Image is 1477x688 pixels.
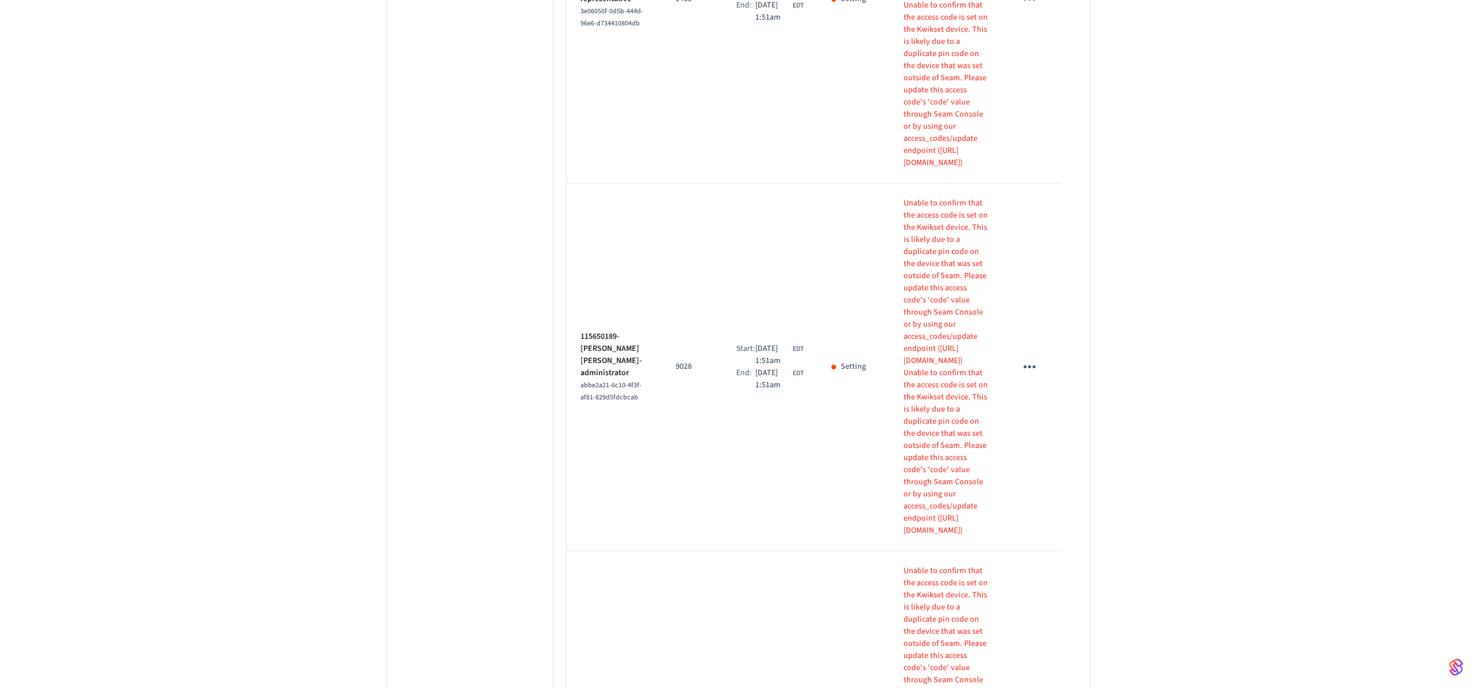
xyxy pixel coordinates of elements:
[904,367,988,537] p: Unable to confirm that the access code is set on the Kwikset device. This is likely due to a dupl...
[793,344,804,354] span: EDT
[736,367,755,391] div: End:
[736,343,755,367] div: Start:
[755,343,804,367] div: America/New_York
[580,380,642,402] span: abbe2a21-6c10-4f3f-af81-829d5fdcbcab
[755,367,791,391] span: [DATE] 1:51am
[580,6,643,28] span: 3e06050f-0d5b-444d-96e6-d734410804db
[676,361,708,373] p: 9028
[841,361,866,373] p: Setting
[904,197,988,367] p: Unable to confirm that the access code is set on the Kwikset device. This is likely due to a dupl...
[755,367,804,391] div: America/New_York
[580,331,648,379] p: 115650189-[PERSON_NAME] [PERSON_NAME]-administrator
[1449,658,1463,676] img: SeamLogoGradient.69752ec5.svg
[793,368,804,379] span: EDT
[755,343,791,367] span: [DATE] 1:51am
[793,1,804,11] span: EDT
